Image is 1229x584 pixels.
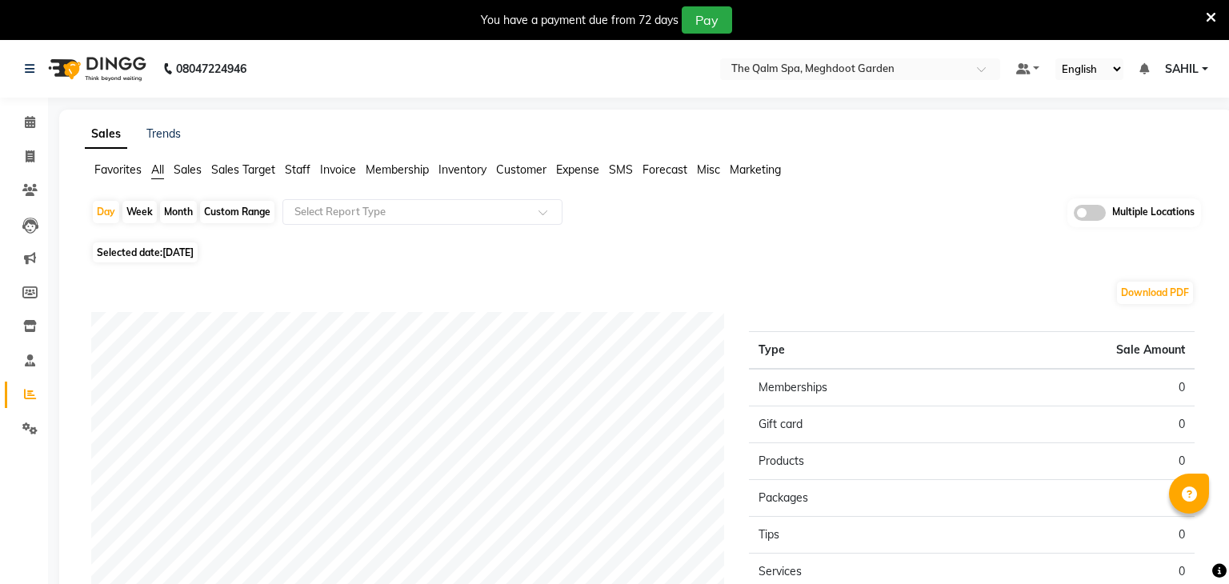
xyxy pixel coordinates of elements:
[211,162,275,177] span: Sales Target
[749,479,972,516] td: Packages
[94,162,142,177] span: Favorites
[682,6,732,34] button: Pay
[176,46,246,91] b: 08047224946
[146,126,181,141] a: Trends
[1117,282,1193,304] button: Download PDF
[41,46,150,91] img: logo
[285,162,310,177] span: Staff
[643,162,687,177] span: Forecast
[320,162,356,177] span: Invoice
[971,406,1195,442] td: 0
[697,162,720,177] span: Misc
[162,246,194,258] span: [DATE]
[1112,205,1195,221] span: Multiple Locations
[556,162,599,177] span: Expense
[93,242,198,262] span: Selected date:
[366,162,429,177] span: Membership
[971,516,1195,553] td: 0
[85,120,127,149] a: Sales
[749,442,972,479] td: Products
[496,162,546,177] span: Customer
[122,201,157,223] div: Week
[160,201,197,223] div: Month
[93,201,119,223] div: Day
[749,516,972,553] td: Tips
[749,406,972,442] td: Gift card
[971,479,1195,516] td: 0
[174,162,202,177] span: Sales
[971,369,1195,406] td: 0
[438,162,486,177] span: Inventory
[481,12,679,29] div: You have a payment due from 72 days
[971,442,1195,479] td: 0
[200,201,274,223] div: Custom Range
[609,162,633,177] span: SMS
[730,162,781,177] span: Marketing
[749,331,972,369] th: Type
[151,162,164,177] span: All
[749,369,972,406] td: Memberships
[1165,61,1199,78] span: SAHIL
[971,331,1195,369] th: Sale Amount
